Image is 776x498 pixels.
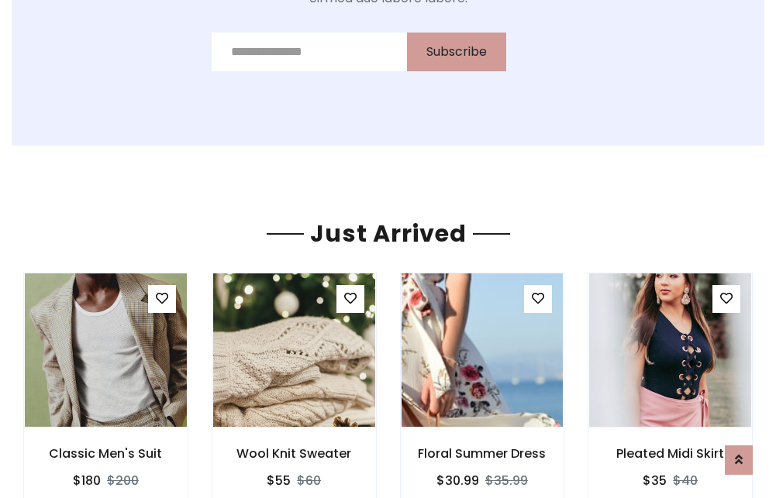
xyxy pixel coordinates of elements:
[107,472,139,489] del: $200
[485,472,528,489] del: $35.99
[407,33,506,71] button: Subscribe
[436,473,479,488] h6: $30.99
[73,473,101,488] h6: $180
[267,473,291,488] h6: $55
[588,446,752,461] h6: Pleated Midi Skirt
[401,446,564,461] h6: Floral Summer Dress
[643,473,667,488] h6: $35
[212,446,376,461] h6: Wool Knit Sweater
[673,472,698,489] del: $40
[297,472,321,489] del: $60
[304,217,473,250] span: Just Arrived
[24,446,188,461] h6: Classic Men's Suit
